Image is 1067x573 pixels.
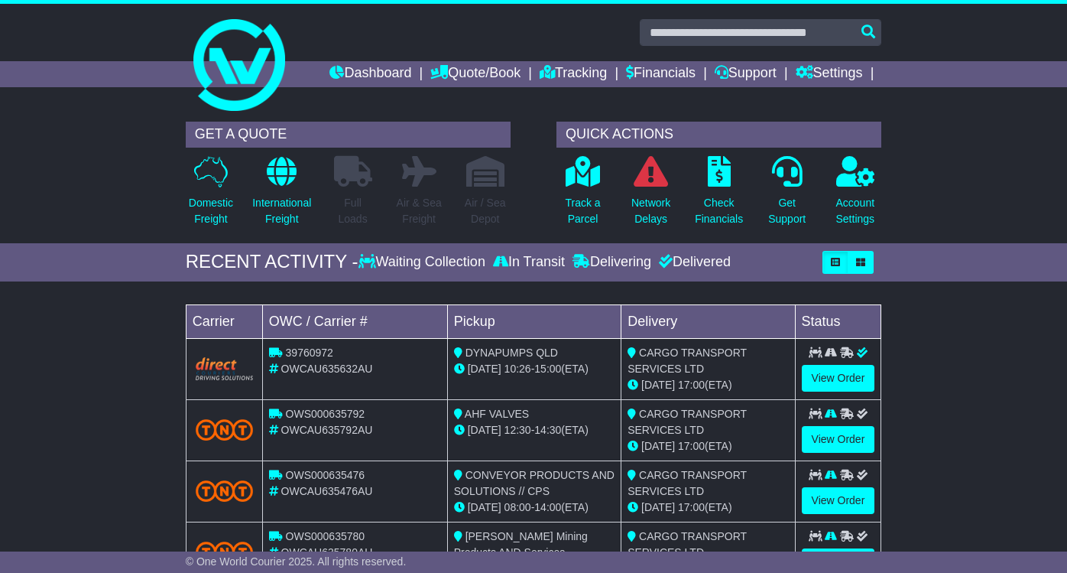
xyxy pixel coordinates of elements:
[835,155,875,236] a: AccountSettings
[454,469,615,497] span: CONVEYOR PRODUCTS AND SOLUTIONS // CPS
[695,195,743,227] p: Check Financials
[504,501,531,513] span: 08:00
[281,546,373,558] span: OWCAU635780AU
[468,501,501,513] span: [DATE]
[534,501,561,513] span: 14:00
[504,424,531,436] span: 12:30
[564,155,601,236] a: Track aParcel
[454,500,615,516] div: - (ETA)
[540,61,607,87] a: Tracking
[454,530,588,558] span: [PERSON_NAME] Mining Products AND Services
[196,480,253,501] img: TNT_Domestic.png
[628,530,747,558] span: CARGO TRANSPORT SERVICES LTD
[678,440,705,452] span: 17:00
[631,155,671,236] a: NetworkDelays
[565,195,600,227] p: Track a Parcel
[186,122,511,148] div: GET A QUOTE
[655,254,731,271] div: Delivered
[795,304,881,338] td: Status
[188,155,234,236] a: DomesticFreight
[628,438,788,454] div: (ETA)
[468,424,501,436] span: [DATE]
[196,419,253,440] img: TNT_Domestic.png
[281,363,373,375] span: OWCAU635632AU
[802,365,875,392] a: View Order
[628,469,747,497] span: CARGO TRANSPORT SERVICES LTD
[631,195,670,227] p: Network Delays
[489,254,569,271] div: In Transit
[186,555,407,568] span: © One World Courier 2025. All rights reserved.
[252,195,311,227] p: International Freight
[678,379,705,391] span: 17:00
[454,361,615,377] div: - (ETA)
[628,408,747,436] span: CARGO TRANSPORT SERVICES LTD
[251,155,312,236] a: InternationalFreight
[796,61,863,87] a: Settings
[329,61,411,87] a: Dashboard
[802,426,875,453] a: View Order
[186,251,358,273] div: RECENT ACTIVITY -
[767,155,806,236] a: GetSupport
[465,195,506,227] p: Air / Sea Depot
[628,347,747,375] span: CARGO TRANSPORT SERVICES LTD
[334,195,372,227] p: Full Loads
[286,469,365,481] span: OWS000635476
[641,379,675,391] span: [DATE]
[715,61,777,87] a: Support
[186,304,262,338] td: Carrier
[465,408,529,420] span: AHF VALVES
[628,377,788,393] div: (ETA)
[628,500,788,516] div: (ETA)
[465,347,558,359] span: DYNAPUMPS QLD
[468,363,501,375] span: [DATE]
[569,254,655,271] div: Delivering
[621,304,795,338] td: Delivery
[641,440,675,452] span: [DATE]
[504,363,531,375] span: 10:26
[262,304,447,338] td: OWC / Carrier #
[196,542,253,562] img: TNT_Domestic.png
[835,195,874,227] p: Account Settings
[286,347,333,359] span: 39760972
[286,408,365,420] span: OWS000635792
[447,304,621,338] td: Pickup
[189,195,233,227] p: Domestic Freight
[358,254,489,271] div: Waiting Collection
[397,195,442,227] p: Air & Sea Freight
[281,485,373,497] span: OWCAU635476AU
[678,501,705,513] span: 17:00
[430,61,521,87] a: Quote/Book
[802,487,875,514] a: View Order
[281,424,373,436] span: OWCAU635792AU
[454,422,615,438] div: - (ETA)
[641,501,675,513] span: [DATE]
[286,530,365,542] span: OWS000635780
[196,357,253,380] img: Direct.png
[534,363,561,375] span: 15:00
[556,122,881,148] div: QUICK ACTIONS
[626,61,696,87] a: Financials
[694,155,744,236] a: CheckFinancials
[534,424,561,436] span: 14:30
[768,195,806,227] p: Get Support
